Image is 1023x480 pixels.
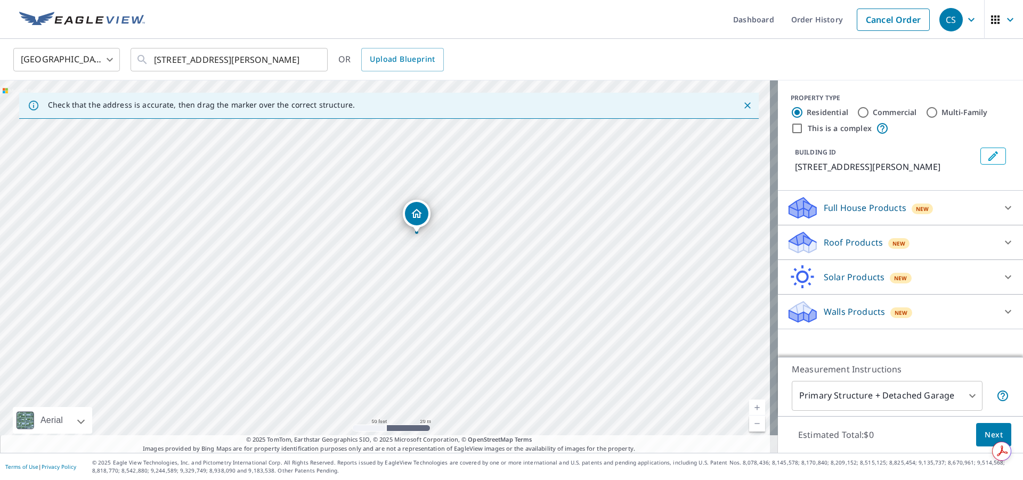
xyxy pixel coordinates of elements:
button: Next [976,423,1011,447]
p: [STREET_ADDRESS][PERSON_NAME] [795,160,976,173]
span: © 2025 TomTom, Earthstar Geographics SIO, © 2025 Microsoft Corporation, © [246,435,532,444]
label: Multi-Family [941,107,988,118]
p: | [5,463,76,470]
p: Estimated Total: $0 [790,423,882,446]
p: Measurement Instructions [792,363,1009,376]
p: Roof Products [824,236,883,249]
img: EV Logo [19,12,145,28]
div: Aerial [13,407,92,434]
button: Edit building 1 [980,148,1006,165]
div: CS [939,8,963,31]
div: Solar ProductsNew [786,264,1014,290]
label: Commercial [873,107,917,118]
div: PROPERTY TYPE [791,93,1010,103]
a: Current Level 19, Zoom In [749,400,765,416]
p: Check that the address is accurate, then drag the marker over the correct structure. [48,100,355,110]
input: Search by address or latitude-longitude [154,45,306,75]
label: This is a complex [808,123,872,134]
p: © 2025 Eagle View Technologies, Inc. and Pictometry International Corp. All Rights Reserved. Repo... [92,459,1018,475]
div: Roof ProductsNew [786,230,1014,255]
p: BUILDING ID [795,148,836,157]
div: Walls ProductsNew [786,299,1014,324]
span: New [892,239,906,248]
span: New [894,274,907,282]
span: Next [985,428,1003,442]
span: Your report will include the primary structure and a detached garage if one exists. [996,389,1009,402]
a: Upload Blueprint [361,48,443,71]
div: Dropped pin, building 1, Residential property, 409 Harris Rd Jacksonville, AR 72076 [403,200,431,233]
div: Aerial [37,407,66,434]
a: Privacy Policy [42,463,76,470]
a: Terms [515,435,532,443]
a: OpenStreetMap [468,435,513,443]
label: Residential [807,107,848,118]
button: Close [741,99,754,112]
p: Walls Products [824,305,885,318]
span: New [916,205,929,213]
span: Upload Blueprint [370,53,435,66]
div: Full House ProductsNew [786,195,1014,221]
p: Full House Products [824,201,906,214]
a: Terms of Use [5,463,38,470]
div: [GEOGRAPHIC_DATA] [13,45,120,75]
div: OR [338,48,444,71]
span: New [895,308,908,317]
a: Current Level 19, Zoom Out [749,416,765,432]
div: Primary Structure + Detached Garage [792,381,983,411]
a: Cancel Order [857,9,930,31]
p: Solar Products [824,271,884,283]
